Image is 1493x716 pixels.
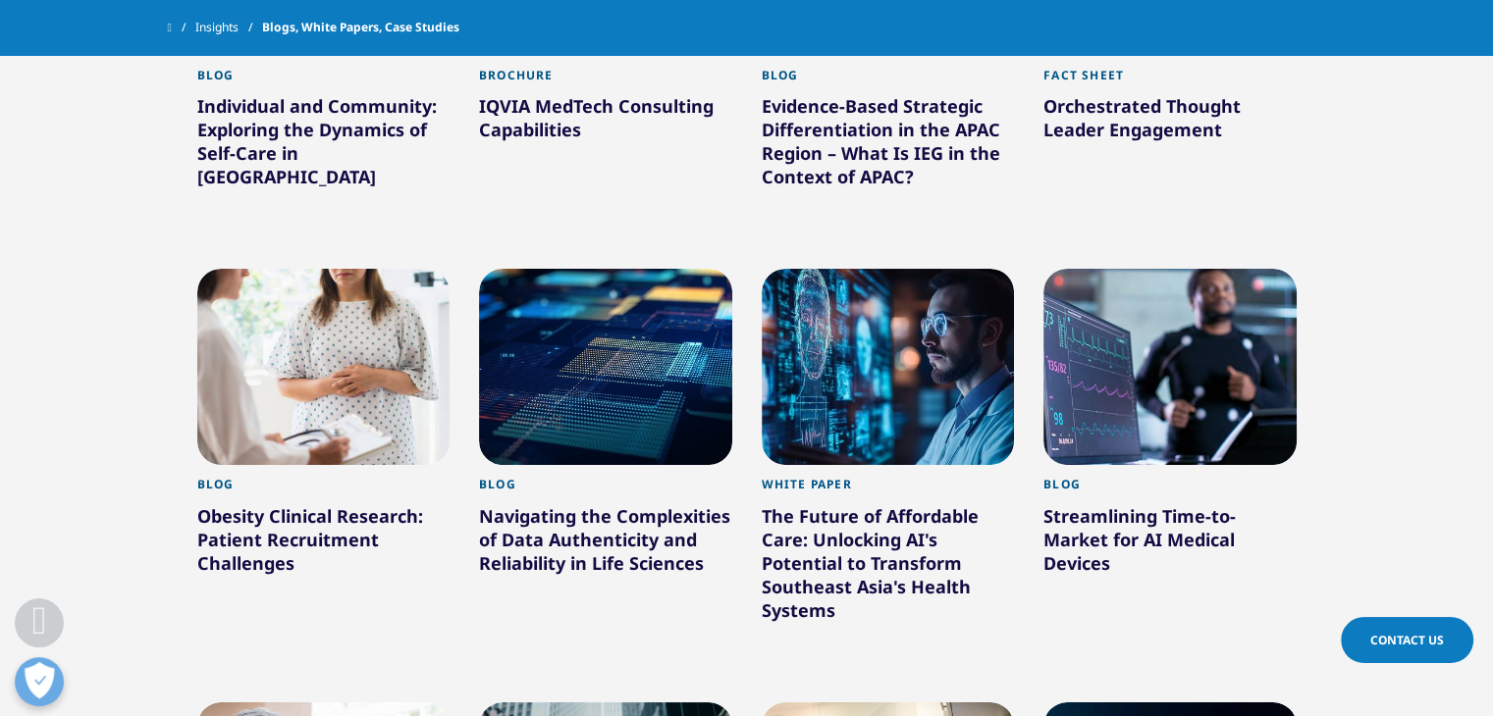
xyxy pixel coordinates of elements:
[762,68,1015,94] div: Blog
[479,68,732,94] div: Brochure
[479,94,732,149] div: IQVIA MedTech Consulting Capabilities
[762,477,1015,503] div: White Paper
[479,504,732,583] div: Navigating the Complexities of Data Authenticity and Reliability in Life Sciences
[197,504,451,583] div: Obesity Clinical Research: Patient Recruitment Challenges
[1341,617,1473,663] a: Contact Us
[262,10,459,45] span: Blogs, White Papers, Case Studies
[197,477,451,503] div: Blog
[762,56,1015,239] a: Blog Evidence-Based Strategic Differentiation in the APAC Region – What Is IEG in the Context of ...
[197,68,451,94] div: Blog
[762,94,1015,196] div: Evidence-Based Strategic Differentiation in the APAC Region – What Is IEG in the Context of APAC?
[1043,477,1297,503] div: Blog
[197,465,451,661] a: Blog Obesity Clinical Research: Patient Recruitment Challenges
[15,657,64,706] button: Open Preferences
[479,477,732,503] div: Blog
[197,94,451,196] div: Individual and Community: Exploring the Dynamics of Self-Care in [GEOGRAPHIC_DATA]
[1043,56,1297,192] a: Fact Sheet Orchestrated Thought Leader Engagement
[195,10,262,45] a: Insights
[762,504,1015,630] div: The Future of Affordable Care: Unlocking AI's Potential to Transform Southeast Asia's Health Systems
[762,465,1015,672] a: White Paper The Future of Affordable Care: Unlocking AI's Potential to Transform Southeast Asia's...
[197,56,451,239] a: Blog Individual and Community: Exploring the Dynamics of Self-Care in [GEOGRAPHIC_DATA]
[1043,94,1297,149] div: Orchestrated Thought Leader Engagement
[1370,632,1444,648] span: Contact Us
[479,465,732,625] a: Blog Navigating the Complexities of Data Authenticity and Reliability in Life Sciences
[1043,68,1297,94] div: Fact Sheet
[1043,465,1297,625] a: Blog Streamlining Time-to-Market for AI Medical Devices
[1043,504,1297,583] div: Streamlining Time-to-Market for AI Medical Devices
[479,56,732,192] a: Brochure IQVIA MedTech Consulting Capabilities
